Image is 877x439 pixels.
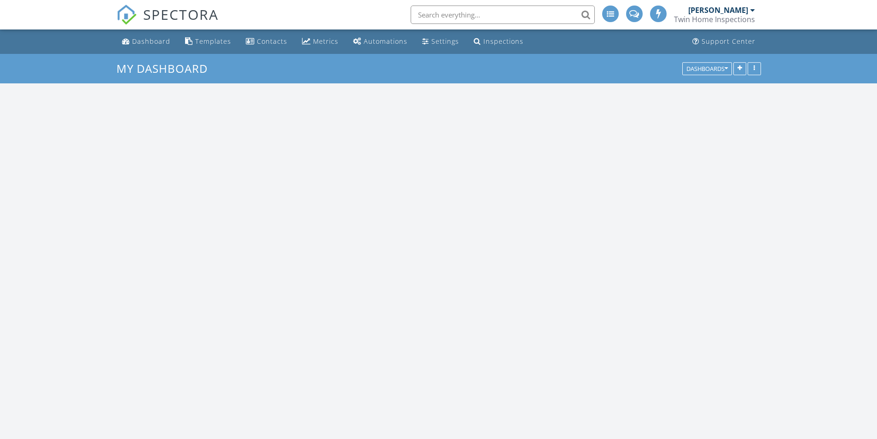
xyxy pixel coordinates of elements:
a: Contacts [242,33,291,50]
a: Metrics [298,33,342,50]
div: Templates [195,37,231,46]
div: Dashboard [132,37,170,46]
div: Dashboards [686,65,728,72]
div: Contacts [257,37,287,46]
div: Metrics [313,37,338,46]
a: Settings [418,33,463,50]
a: SPECTORA [116,12,219,32]
a: Dashboard [118,33,174,50]
div: Automations [364,37,407,46]
a: Templates [181,33,235,50]
img: The Best Home Inspection Software - Spectora [116,5,137,25]
button: Dashboards [682,62,732,75]
a: Inspections [470,33,527,50]
input: Search everything... [411,6,595,24]
a: Automations (Advanced) [349,33,411,50]
div: [PERSON_NAME] [688,6,748,15]
a: My Dashboard [116,61,215,76]
div: Support Center [702,37,755,46]
div: Settings [431,37,459,46]
div: Twin Home Inspections [674,15,755,24]
div: Inspections [483,37,523,46]
span: SPECTORA [143,5,219,24]
a: Support Center [689,33,759,50]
